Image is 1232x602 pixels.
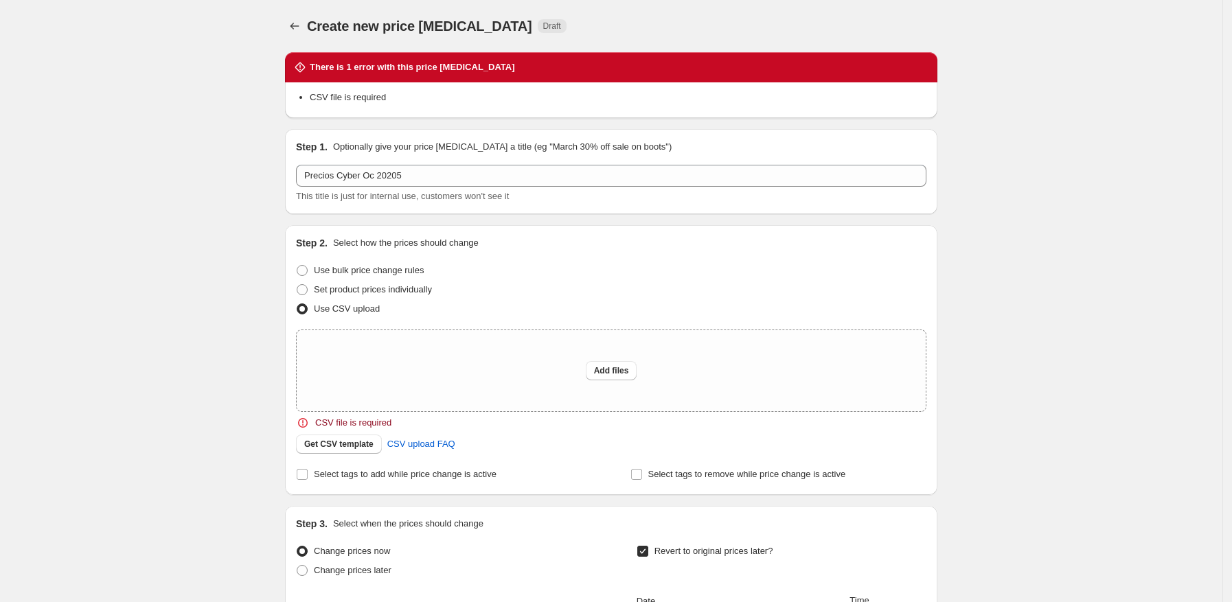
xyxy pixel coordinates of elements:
span: Use bulk price change rules [314,265,424,275]
p: Select when the prices should change [333,517,483,531]
span: Draft [543,21,561,32]
input: 30% off holiday sale [296,165,926,187]
button: Get CSV template [296,435,382,454]
h2: There is 1 error with this price [MEDICAL_DATA] [310,60,515,74]
button: Price change jobs [285,16,304,36]
h2: Step 2. [296,236,328,250]
span: CSV file is required [315,416,391,430]
li: CSV file is required [310,91,926,104]
p: Optionally give your price [MEDICAL_DATA] a title (eg "March 30% off sale on boots") [333,140,672,154]
span: Change prices later [314,565,391,575]
span: Use CSV upload [314,303,380,314]
p: Select how the prices should change [333,236,479,250]
span: Set product prices individually [314,284,432,294]
h2: Step 1. [296,140,328,154]
span: Create new price [MEDICAL_DATA] [307,19,532,34]
span: Revert to original prices later? [654,546,773,556]
span: Select tags to remove while price change is active [648,469,846,479]
span: Add files [594,365,629,376]
span: Select tags to add while price change is active [314,469,497,479]
span: This title is just for internal use, customers won't see it [296,191,509,201]
span: CSV upload FAQ [387,437,455,451]
button: Add files [586,361,637,380]
h2: Step 3. [296,517,328,531]
span: Change prices now [314,546,390,556]
a: CSV upload FAQ [379,433,464,455]
span: Get CSV template [304,439,374,450]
